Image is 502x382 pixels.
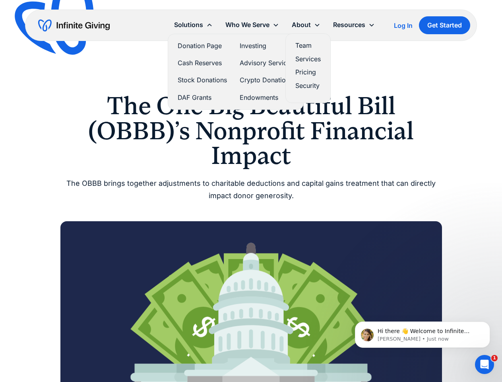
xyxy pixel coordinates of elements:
a: Donation Page [178,41,227,51]
div: Solutions [174,19,203,30]
a: Security [295,80,321,91]
a: home [38,19,110,32]
nav: Solutions [168,34,304,110]
a: Investing [240,41,294,51]
a: Endowments [240,92,294,103]
div: About [292,19,311,30]
a: Stock Donations [178,75,227,86]
span: 1 [491,355,498,361]
a: Crypto Donations [240,75,294,86]
nav: About [285,33,331,103]
a: Pricing [295,67,321,78]
h1: The One Big Beautiful Bill (OBBB)’s Nonprofit Financial Impact [60,94,442,168]
div: Solutions [168,16,219,33]
iframe: Intercom notifications message [343,305,502,361]
div: The OBBB brings together adjustments to charitable deductions and capital gains treatment that ca... [60,177,442,202]
a: Get Started [419,16,470,34]
div: Resources [327,16,381,33]
div: Resources [333,19,365,30]
a: Team [295,40,321,51]
a: Services [295,54,321,64]
div: Log In [394,22,413,29]
iframe: Intercom live chat [475,355,494,374]
a: Advisory Services [240,58,294,68]
a: DAF Grants [178,92,227,103]
div: About [285,16,327,33]
a: Cash Reserves [178,58,227,68]
div: Who We Serve [219,16,285,33]
a: Log In [394,21,413,30]
div: Who We Serve [225,19,269,30]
